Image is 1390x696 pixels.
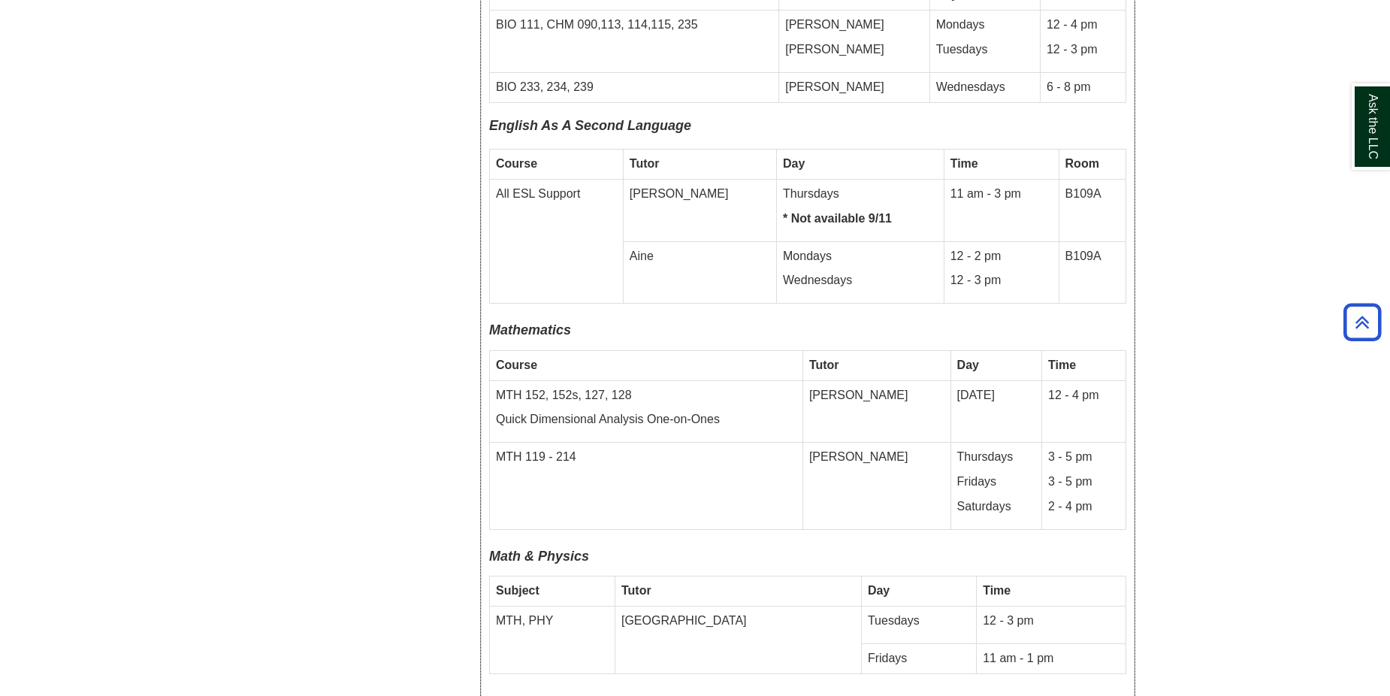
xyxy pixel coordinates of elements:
[783,186,938,203] p: Thursdays
[489,549,589,564] b: Math & Physics
[1048,449,1120,466] p: 3 - 5 pm
[936,17,1034,34] p: Mondays
[868,584,890,597] strong: Day
[1048,387,1120,404] p: 12 - 4 pm
[623,241,776,304] td: Aine
[950,248,1053,265] p: 12 - 2 pm
[977,644,1126,674] td: 11 am - 1 pm
[950,157,978,170] strong: Time
[1059,241,1126,304] td: B109A
[489,322,571,337] b: Mathematics
[496,359,537,371] strong: Course
[1048,359,1076,371] strong: Time
[802,380,950,443] td: [PERSON_NAME]
[496,157,537,170] strong: Course
[950,272,1053,289] p: 12 - 3 pm
[490,443,803,530] td: MTH 119 - 214
[1065,157,1099,170] strong: Room
[783,157,805,170] strong: Day
[623,179,776,241] td: [PERSON_NAME]
[957,387,1035,404] p: [DATE]
[950,186,1053,203] p: 11 am - 3 pm
[1048,498,1120,516] p: 2 - 4 pm
[783,212,892,225] strong: * Not available 9/11
[1338,312,1386,332] a: Back to Top
[630,157,660,170] strong: Tutor
[1048,474,1120,491] p: 3 - 5 pm
[1040,72,1126,102] td: 6 - 8 pm
[957,359,979,371] strong: Day
[936,41,1034,59] p: Tuesdays
[868,613,970,630] p: Tuesdays
[496,613,609,630] p: MTH, PHY
[802,443,950,530] td: [PERSON_NAME]
[490,179,624,303] td: All ESL Support
[809,359,839,371] strong: Tutor
[1047,17,1120,34] p: 12 - 4 pm
[1059,179,1126,241] td: B109A
[977,607,1126,644] td: 12 - 3 pm
[621,584,651,597] strong: Tutor
[957,474,1035,491] p: Fridays
[929,72,1040,102] td: Wednesdays
[1047,41,1120,59] p: 12 - 3 pm
[785,17,923,34] p: [PERSON_NAME]
[783,272,938,289] p: Wednesdays
[983,584,1011,597] strong: Time
[957,449,1035,466] p: Thursdays
[615,607,861,674] td: [GEOGRAPHIC_DATA]
[489,118,691,133] span: English As A Second Language
[496,411,796,428] p: Quick Dimensional Analysis One-on-Ones
[783,248,938,265] p: Mondays
[490,72,779,102] td: BIO 233, 234, 239
[779,72,929,102] td: [PERSON_NAME]
[785,41,923,59] p: [PERSON_NAME]
[490,11,779,73] td: BIO 111, CHM 090,113, 114,115, 235
[496,584,539,597] b: Subject
[957,498,1035,516] p: Saturdays
[861,644,976,674] td: Fridays
[496,387,796,404] p: MTH 152, 152s, 127, 128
